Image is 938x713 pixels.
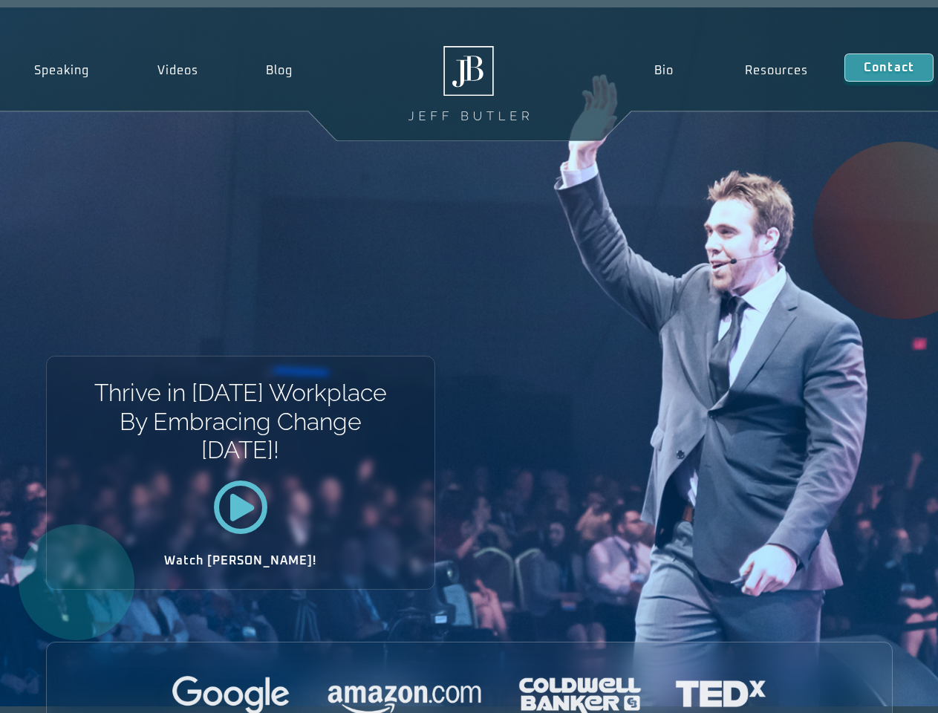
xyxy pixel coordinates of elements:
[844,53,934,82] a: Contact
[123,53,232,88] a: Videos
[232,53,327,88] a: Blog
[864,62,914,74] span: Contact
[618,53,844,88] nav: Menu
[93,379,388,464] h1: Thrive in [DATE] Workplace By Embracing Change [DATE]!
[99,555,382,567] h2: Watch [PERSON_NAME]!
[709,53,844,88] a: Resources
[618,53,709,88] a: Bio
